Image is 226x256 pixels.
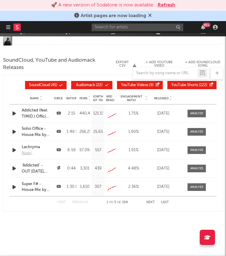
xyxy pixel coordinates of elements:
span: 60D Trend [104,95,114,102]
span: Artist pages are now loading [81,13,146,18]
span: of [117,34,121,37]
button: Previous [72,201,88,204]
div: 1.90 % [119,129,148,135]
div: 1.75 % [119,111,148,117]
div: 1:30:01 [67,184,76,190]
div: 439 [93,166,103,172]
div: + Add YouTube Video [136,61,176,68]
span: Released [154,97,169,100]
div: 557 [93,147,103,153]
span: ( 22 ) [75,83,103,87]
div: [DATE] [151,129,175,135]
div: 256,216 [79,129,90,135]
span: YouTube Videos [121,83,148,87]
button: YouTube Videos(9) [117,81,163,89]
span: SoundCloud, YouTube and Audiomack Releases [3,57,107,71]
button: Last [161,201,169,204]
a: Addicted (feat. TIMID.) Official Lyric Video [22,108,51,119]
div: 3,301 [79,166,90,172]
span: Views [78,97,87,100]
div: 440,481 [79,111,90,117]
a: Super F# - House Mix by [PERSON_NAME] (nontypical Vol. 5) [22,181,51,193]
div: 121,512 [93,111,103,117]
div: 4.48 % [119,166,148,172]
div: 2:15 [67,111,76,117]
div: 6:59 [67,147,76,153]
div: [DATE] [151,166,175,172]
div: [DATE] [151,147,175,153]
button: Audiomack(22) [71,81,112,89]
span: SoundCloud [29,83,50,87]
input: Search by song name or URL [133,71,198,76]
div: 99 + [203,23,210,27]
button: SoundCloud(45) [25,81,67,89]
div: 🚀 A new version of Sodatone is now available. [51,2,155,9]
span: Audiomack [76,83,95,87]
div: 1,610 [79,184,90,190]
span: Duration [62,97,78,100]
a: Naarly - Topic [22,150,36,156]
button: + Add SoundCloud Song [176,61,223,68]
span: YouTube Shorts [171,83,198,87]
button: + Add SoundCloud Song [182,61,223,68]
span: of [117,201,121,204]
input: Search for artists [92,24,183,31]
div: 2.36 % [119,184,148,190]
span: to [109,34,113,37]
div: 1:49:57 [67,129,76,135]
span: ( 45 ) [29,83,57,87]
span: Dismiss [148,13,152,18]
span: ( 9 ) [121,83,154,87]
div: [DATE] [151,111,175,117]
div: [DATE] [151,184,175,190]
span: Engagement Ratio [119,95,144,102]
span: Source [51,97,63,100]
button: YouTube Shorts(122) [167,81,217,89]
a: Lachryma [22,144,51,150]
div: 1.91 % [119,147,148,153]
button: 99+ [201,25,205,30]
div: 307 [93,184,103,190]
span: ( 122 ) [171,83,207,87]
p: (Last 7d) [89,98,103,102]
a: Soho Office - House Mix by [PERSON_NAME] (nontypical Vol. 4) [22,126,51,138]
div: 57,094 [79,147,90,153]
a: ’Addicted’ - OUT [DATE], the countdown has begun.. [22,163,51,174]
span: Name [30,97,39,100]
p: Growth [89,95,103,98]
div: 0:44 [67,166,76,172]
button: Next [146,201,155,204]
button: + Add YouTube Video [142,61,176,68]
div: 25,655 [93,129,103,135]
button: First [57,201,66,204]
span: to [109,201,113,204]
div: 1 5 198 [100,199,134,206]
button: Refresh [158,2,175,9]
button: Export CSV [113,61,136,68]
